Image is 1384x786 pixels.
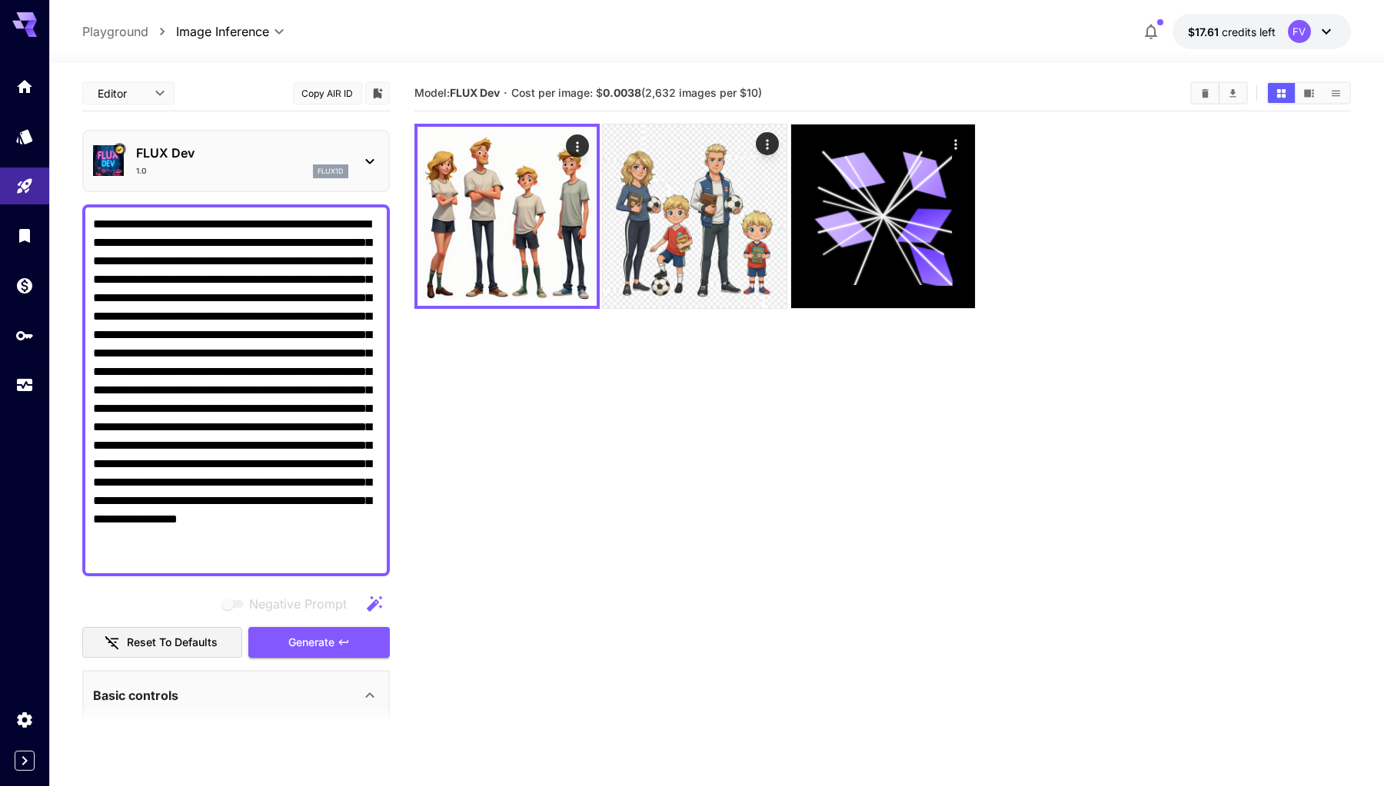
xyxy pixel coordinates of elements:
div: Certified Model – Vetted for best performance and includes a commercial license.FLUX Dev1.0flux1d [93,138,379,184]
span: Editor [98,85,145,101]
div: Settings [15,710,34,729]
img: 2Q== [603,124,787,308]
a: Playground [82,22,148,41]
span: Image Inference [176,22,269,41]
div: Library [15,226,34,245]
span: credits left [1222,25,1276,38]
div: Clear ImagesDownload All [1190,81,1248,104]
span: Negative prompts are not compatible with the selected model. [218,594,359,613]
b: 0.0038 [603,86,641,99]
p: · [504,84,507,102]
p: FLUX Dev [136,144,348,162]
button: Download All [1219,83,1246,103]
div: Home [15,77,34,96]
button: Show images in list view [1322,83,1349,103]
div: Show images in grid viewShow images in video viewShow images in list view [1266,81,1351,104]
p: 1.0 [136,165,147,177]
button: Show images in grid view [1268,83,1295,103]
button: Clear Images [1192,83,1219,103]
div: Actions [943,132,966,155]
button: Certified Model – Vetted for best performance and includes a commercial license. [114,144,126,156]
button: Reset to defaults [82,627,242,658]
button: Show images in video view [1296,83,1322,103]
div: Playground [15,177,34,196]
span: Model: [414,86,500,99]
button: Copy AIR ID [293,82,362,104]
span: Cost per image: $ (2,632 images per $10) [511,86,762,99]
img: 2Q== [418,127,597,306]
b: FLUX Dev [450,86,500,99]
div: Usage [15,376,34,395]
button: $17.61132FV [1173,14,1351,49]
div: API Keys [15,326,34,345]
span: Generate [288,633,334,652]
div: Wallet [15,276,34,295]
span: $17.61 [1188,25,1222,38]
p: Basic controls [93,686,178,705]
div: Basic controls [93,677,379,714]
div: FV [1288,20,1311,43]
button: Expand sidebar [15,751,35,771]
nav: breadcrumb [82,22,176,41]
p: flux1d [318,166,344,177]
div: Actions [756,132,779,155]
button: Add to library [371,84,384,102]
div: Models [15,127,34,146]
div: Actions [566,134,589,158]
span: Negative Prompt [249,595,347,613]
button: Generate [248,627,390,658]
div: $17.61132 [1188,24,1276,40]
